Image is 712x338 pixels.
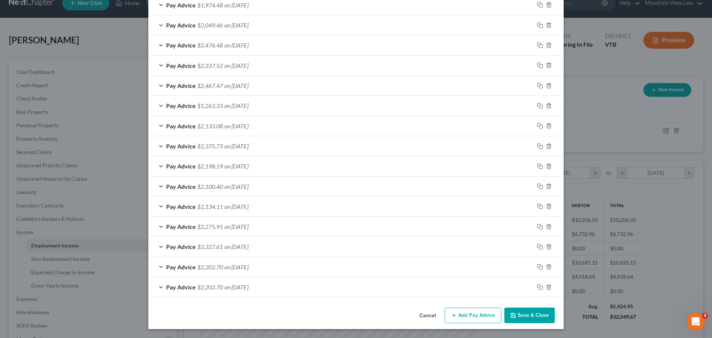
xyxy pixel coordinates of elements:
[166,122,196,129] span: Pay Advice
[224,22,248,29] span: on [DATE]
[702,313,708,319] span: 3
[197,183,223,190] span: $2,100.40
[197,82,223,89] span: $2,467.47
[224,42,248,49] span: on [DATE]
[197,163,223,170] span: $2,198.19
[224,223,248,230] span: on [DATE]
[197,122,223,129] span: $2,133.08
[166,82,196,89] span: Pay Advice
[197,263,223,270] span: $2,202.70
[166,183,196,190] span: Pay Advice
[224,163,248,170] span: on [DATE]
[197,142,223,150] span: $2,375.73
[413,308,442,323] button: Cancel
[197,283,223,291] span: $2,202.70
[166,142,196,150] span: Pay Advice
[166,62,196,69] span: Pay Advice
[224,1,248,9] span: on [DATE]
[166,263,196,270] span: Pay Advice
[197,62,223,69] span: $2,337.52
[197,1,223,9] span: $1,974.48
[224,62,248,69] span: on [DATE]
[224,102,248,109] span: on [DATE]
[166,22,196,29] span: Pay Advice
[197,22,223,29] span: $2,049.46
[197,102,223,109] span: $1,263.33
[224,82,248,89] span: on [DATE]
[224,142,248,150] span: on [DATE]
[166,163,196,170] span: Pay Advice
[224,122,248,129] span: on [DATE]
[224,243,248,250] span: on [DATE]
[224,203,248,210] span: on [DATE]
[197,203,223,210] span: $2,134.11
[166,283,196,291] span: Pay Advice
[687,313,705,331] iframe: Intercom live chat
[166,1,196,9] span: Pay Advice
[224,183,248,190] span: on [DATE]
[197,223,223,230] span: $2,275.91
[166,243,196,250] span: Pay Advice
[445,308,501,323] button: Add Pay Advice
[224,263,248,270] span: on [DATE]
[504,308,555,323] button: Save & Close
[166,203,196,210] span: Pay Advice
[197,42,223,49] span: $2,476.48
[224,283,248,291] span: on [DATE]
[166,42,196,49] span: Pay Advice
[166,223,196,230] span: Pay Advice
[166,102,196,109] span: Pay Advice
[197,243,223,250] span: $2,327.61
